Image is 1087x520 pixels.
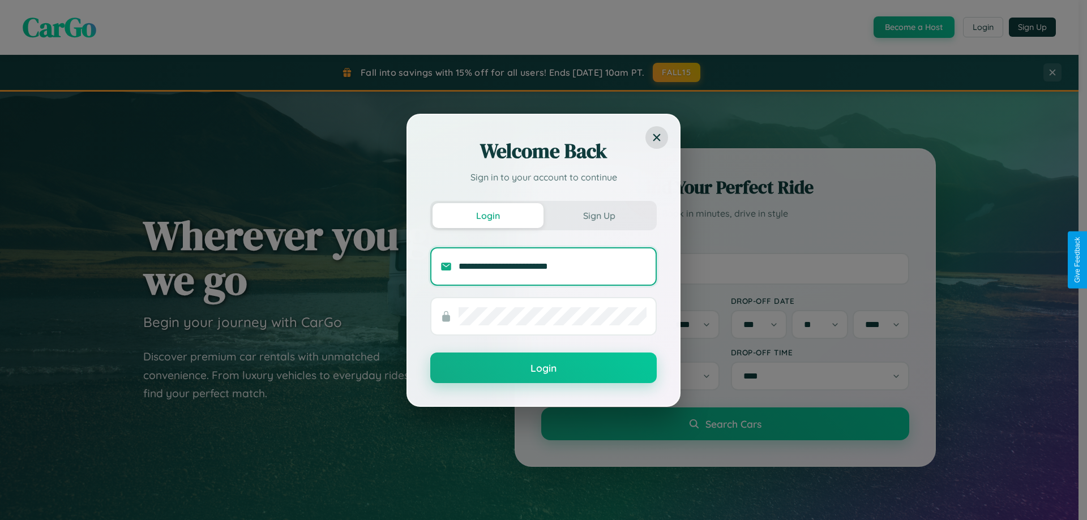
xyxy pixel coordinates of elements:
[433,203,543,228] button: Login
[430,353,657,383] button: Login
[543,203,654,228] button: Sign Up
[430,137,657,165] h2: Welcome Back
[1073,237,1081,283] div: Give Feedback
[430,170,657,184] p: Sign in to your account to continue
